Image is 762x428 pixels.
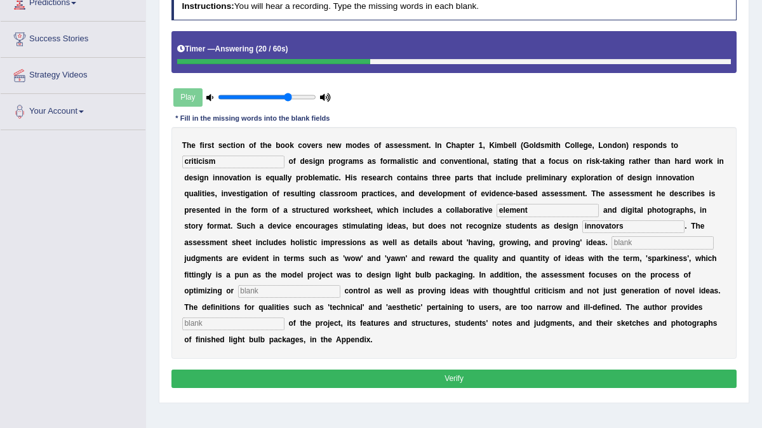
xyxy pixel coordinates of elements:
b: a [456,141,460,150]
b: i [255,173,257,182]
b: t [671,141,674,150]
b: o [701,157,705,166]
b: a [368,157,372,166]
b: n [422,141,426,150]
b: r [204,141,208,150]
b: n [449,157,453,166]
b: p [644,141,648,150]
b: r [361,173,364,182]
b: a [326,173,330,182]
b: i [507,157,509,166]
b: t [410,173,413,182]
b: e [267,141,272,150]
b: i [412,157,414,166]
b: i [551,141,553,150]
b: c [502,173,507,182]
b: h [187,141,191,150]
b: a [662,157,666,166]
b: , [487,157,489,166]
b: n [666,157,671,166]
b: f [378,141,381,150]
b: i [613,157,615,166]
a: Success Stories [1,22,145,53]
b: a [679,157,684,166]
b: n [498,173,502,182]
b: n [204,173,208,182]
b: a [632,157,636,166]
b: l [283,173,285,182]
b: n [622,141,626,150]
b: g [620,157,624,166]
b: t [426,141,429,150]
b: Instructions: [182,1,234,11]
b: n [427,157,431,166]
b: s [193,173,197,182]
b: o [281,141,285,150]
b: s [402,141,406,150]
b: t [432,173,434,182]
b: C [565,141,570,150]
b: s [394,141,398,150]
a: Strategy Videos [1,58,145,90]
b: s [406,141,411,150]
b: e [643,157,648,166]
div: * Fill in the missing words into the blank fields [171,114,334,124]
b: s [366,141,370,150]
b: - [600,157,603,166]
b: r [683,157,686,166]
b: i [197,173,199,182]
b: i [313,157,315,166]
b: a [423,157,427,166]
b: e [467,141,472,150]
b: r [439,173,443,182]
b: s [662,141,667,150]
b: ) [286,44,288,53]
b: s [318,141,323,150]
b: h [263,141,267,150]
b: l [485,157,486,166]
b: , [592,141,594,150]
b: t [497,157,500,166]
b: L [598,141,603,150]
b: e [398,141,403,150]
b: s [640,141,645,150]
b: . [339,173,341,182]
b: l [313,173,315,182]
b: H [345,173,351,182]
b: i [469,157,471,166]
input: blank [182,156,284,168]
b: o [285,141,290,150]
b: s [352,173,357,182]
b: s [257,173,262,182]
b: h [480,173,485,182]
b: i [540,173,542,182]
button: Verify [171,370,737,388]
b: l [512,141,514,150]
b: t [467,173,469,182]
b: g [584,141,588,150]
b: K [489,141,495,150]
b: o [444,157,449,166]
b: n [615,157,620,166]
b: o [674,141,678,150]
b: r [705,157,709,166]
b: e [373,173,377,182]
b: s [359,157,364,166]
b: m [391,157,398,166]
b: d [658,141,662,150]
b: t [636,157,639,166]
input: blank [182,318,284,330]
b: o [304,173,308,182]
b: r [381,173,384,182]
input: blank [238,285,340,298]
b: c [335,173,339,182]
b: e [315,173,319,182]
b: s [405,157,410,166]
b: t [467,157,469,166]
b: k [609,157,613,166]
b: e [364,173,368,182]
b: e [191,141,196,150]
b: n [578,157,582,166]
b: s [565,157,569,166]
b: i [351,173,352,182]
